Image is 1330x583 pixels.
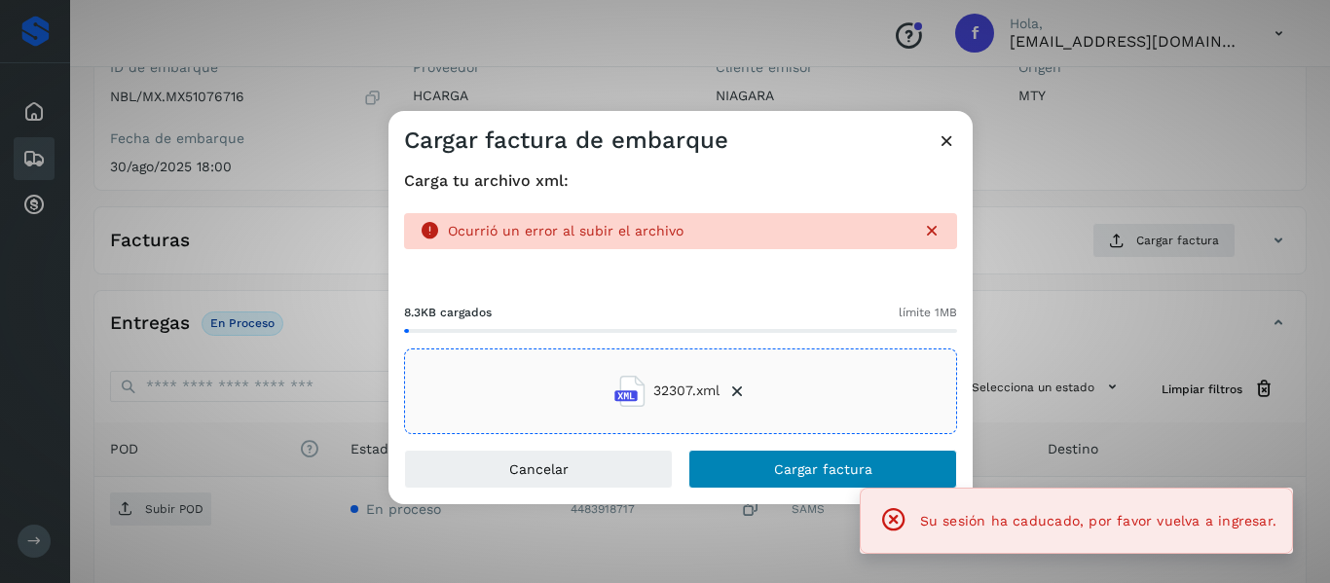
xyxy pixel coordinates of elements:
h4: Carga tu archivo xml: [404,171,957,190]
h3: Cargar factura de embarque [404,127,728,155]
span: 8.3KB cargados [404,304,492,321]
span: Cargar factura [774,462,872,476]
span: límite 1MB [899,304,957,321]
button: Cargar factura [688,450,957,489]
button: Cancelar [404,450,673,489]
span: Cancelar [509,462,569,476]
span: 32307.xml [653,381,720,401]
p: Ocurrió un error al subir el archivo [448,223,906,239]
span: Su sesión ha caducado, por favor vuelva a ingresar. [920,513,1276,528]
